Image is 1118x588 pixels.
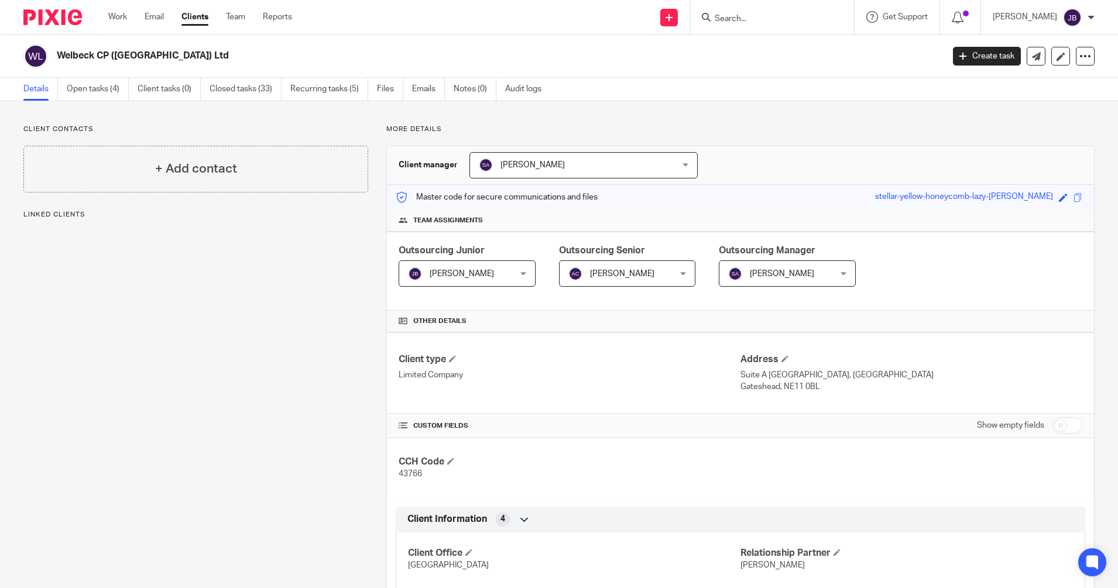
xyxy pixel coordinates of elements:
p: Client contacts [23,125,368,134]
a: Email [145,11,164,23]
p: Linked clients [23,210,368,219]
span: Outsourcing Junior [399,246,485,255]
h4: Client type [399,353,740,366]
img: svg%3E [479,158,493,172]
a: Details [23,78,58,101]
p: Master code for secure communications and files [396,191,598,203]
h4: + Add contact [155,160,237,178]
a: Reports [263,11,292,23]
a: Work [108,11,127,23]
span: [GEOGRAPHIC_DATA] [408,561,489,569]
img: Pixie [23,9,82,25]
p: Limited Company [399,369,740,381]
h4: CCH Code [399,456,740,468]
span: [PERSON_NAME] [750,270,814,278]
img: svg%3E [408,267,422,281]
div: stellar-yellow-honeycomb-lazy-[PERSON_NAME] [875,191,1053,204]
a: Notes (0) [454,78,496,101]
h4: Relationship Partner [740,547,1073,559]
img: svg%3E [23,44,48,68]
span: 43766 [399,470,422,478]
span: Outsourcing Senior [559,246,645,255]
p: [PERSON_NAME] [993,11,1057,23]
img: svg%3E [728,267,742,281]
a: Emails [412,78,445,101]
h4: Client Office [408,547,740,559]
a: Clients [181,11,208,23]
img: svg%3E [1063,8,1082,27]
span: Team assignments [413,216,483,225]
a: Closed tasks (33) [210,78,282,101]
span: [PERSON_NAME] [590,270,654,278]
a: Files [377,78,403,101]
h2: Welbeck CP ([GEOGRAPHIC_DATA]) Ltd [57,50,760,62]
a: Audit logs [505,78,550,101]
span: Other details [413,317,467,326]
img: svg%3E [568,267,582,281]
p: Suite A [GEOGRAPHIC_DATA], [GEOGRAPHIC_DATA] [740,369,1082,381]
span: 4 [500,513,505,525]
h4: Address [740,353,1082,366]
span: [PERSON_NAME] [430,270,494,278]
input: Search [714,14,819,25]
p: Gateshead, NE11 0BL [740,381,1082,393]
a: Recurring tasks (5) [290,78,368,101]
label: Show empty fields [977,419,1044,431]
span: Get Support [883,13,928,21]
h4: CUSTOM FIELDS [399,421,740,431]
a: Open tasks (4) [67,78,129,101]
h3: Client manager [399,159,458,171]
span: Client Information [407,513,487,525]
span: [PERSON_NAME] [500,161,565,169]
a: Team [226,11,245,23]
p: More details [386,125,1095,134]
span: [PERSON_NAME] [740,561,805,569]
a: Client tasks (0) [138,78,201,101]
span: Outsourcing Manager [719,246,815,255]
a: Create task [953,47,1021,66]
